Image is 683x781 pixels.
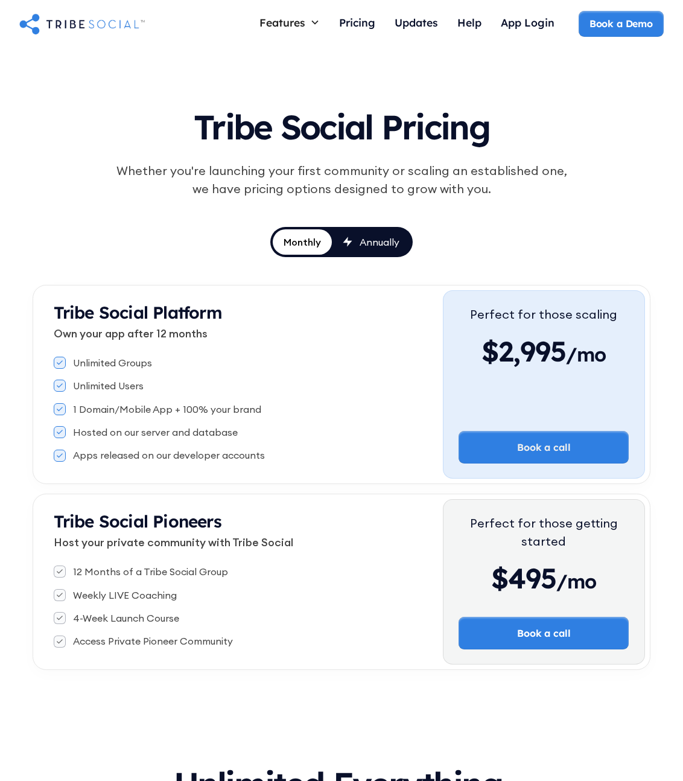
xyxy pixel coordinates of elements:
[73,448,265,462] div: Apps released on our developer accounts
[54,325,443,342] p: Own your app after 12 months
[73,588,177,602] div: Weekly LIVE Coaching
[501,16,554,29] div: App Login
[73,634,233,648] div: Access Private Pioneer Community
[339,16,375,29] div: Pricing
[110,162,573,198] div: Whether you're launching your first community or scaling an established one, we have pricing opti...
[259,16,305,29] div: Features
[491,11,564,37] a: App Login
[73,426,238,439] div: Hosted on our server and database
[62,97,621,152] h1: Tribe Social Pricing
[448,11,491,37] a: Help
[459,617,629,649] a: Book a call
[54,511,221,532] strong: Tribe Social Pioneers
[19,11,145,36] a: home
[459,431,629,464] a: Book a call
[73,403,261,416] div: 1 Domain/Mobile App + 100% your brand
[54,534,443,550] p: Host your private community with Tribe Social
[73,611,179,625] div: 4-Week Launch Course
[470,333,617,369] div: $2,995
[73,379,144,392] div: Unlimited Users
[284,235,321,249] div: Monthly
[395,16,438,29] div: Updates
[459,514,629,550] div: Perfect for those getting started
[329,11,385,37] a: Pricing
[579,11,664,36] a: Book a Demo
[470,305,617,324] div: Perfect for those scaling
[566,342,606,372] span: /mo
[360,235,399,249] div: Annually
[385,11,448,37] a: Updates
[250,11,329,34] div: Features
[556,569,597,599] span: /mo
[459,560,629,596] div: $495
[457,16,481,29] div: Help
[73,356,152,369] div: Unlimited Groups
[54,302,222,323] strong: Tribe Social Platform
[73,565,228,578] div: 12 Months of a Tribe Social Group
